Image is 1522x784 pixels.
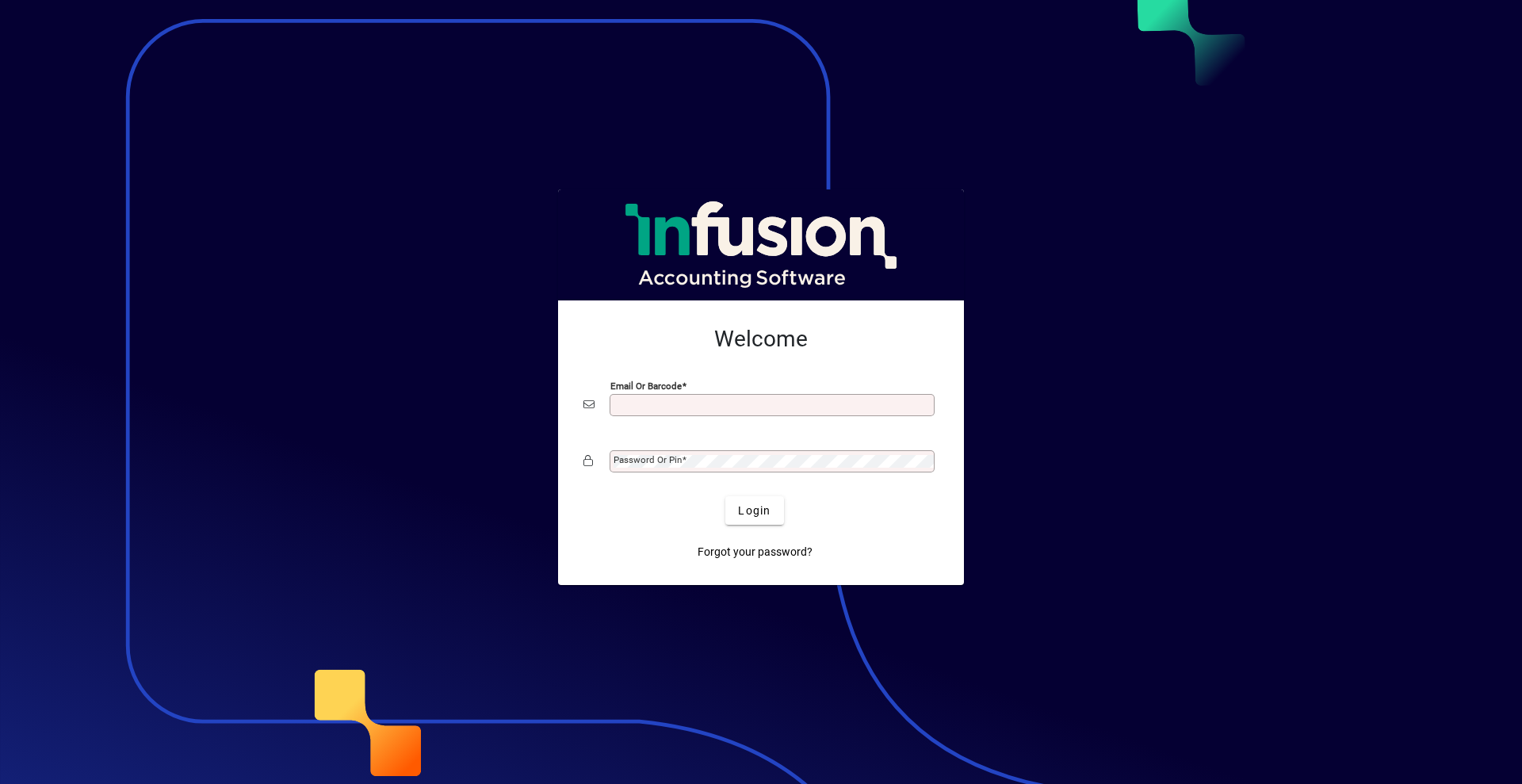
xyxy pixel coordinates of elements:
[610,381,682,392] mat-label: Email or Barcode
[614,454,682,465] mat-label: Password or Pin
[698,544,813,560] span: Forgot your password?
[583,326,939,353] h2: Welcome
[691,537,819,566] a: Forgot your password?
[725,496,783,525] button: Login
[738,503,771,519] span: Login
